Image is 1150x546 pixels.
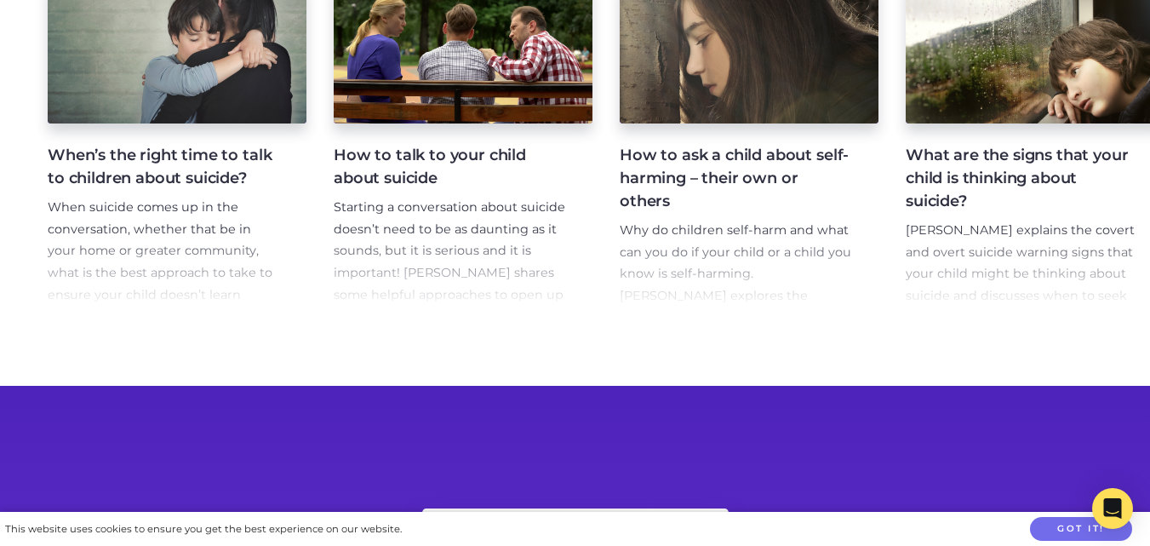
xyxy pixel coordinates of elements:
h4: How to ask a child about self-harming – their own or others [620,144,851,213]
button: Got it! [1030,517,1132,542]
h4: How to talk to your child about suicide [334,144,565,190]
p: [PERSON_NAME] explains the covert and overt suicide warning signs that your child might be thinki... [906,220,1137,330]
h4: What are the signs that your child is thinking about suicide? [906,144,1137,213]
div: This website uses cookies to ensure you get the best experience on our website. [5,520,402,538]
p: When suicide comes up in the conversation, whether that be in your home or greater community, wha... [48,197,279,351]
div: Open Intercom Messenger [1092,488,1133,529]
p: Starting a conversation about suicide doesn’t need to be as daunting as it sounds, but it is seri... [334,197,565,330]
p: Why do children self-harm and what can you do if your child or a child you know is self-harming. ... [620,220,851,374]
h4: When’s the right time to talk to children about suicide? [48,144,279,190]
